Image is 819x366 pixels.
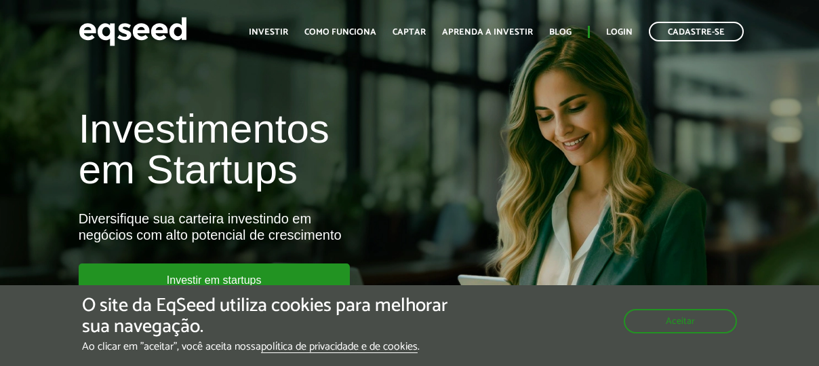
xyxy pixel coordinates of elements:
div: Diversifique sua carteira investindo em negócios com alto potencial de crescimento [79,211,468,243]
a: Login [606,28,633,37]
button: Aceitar [624,309,737,333]
img: EqSeed [79,14,187,50]
h1: Investimentos em Startups [79,109,468,190]
h5: O site da EqSeed utiliza cookies para melhorar sua navegação. [82,295,475,337]
p: Ao clicar em "aceitar", você aceita nossa . [82,340,475,353]
a: Investir [249,28,288,37]
a: Como funciona [304,28,376,37]
a: Investir em startups [79,263,350,295]
a: Aprenda a investir [442,28,533,37]
a: Cadastre-se [649,22,744,41]
a: política de privacidade e de cookies [261,342,418,353]
a: Captar [393,28,426,37]
a: Blog [549,28,572,37]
